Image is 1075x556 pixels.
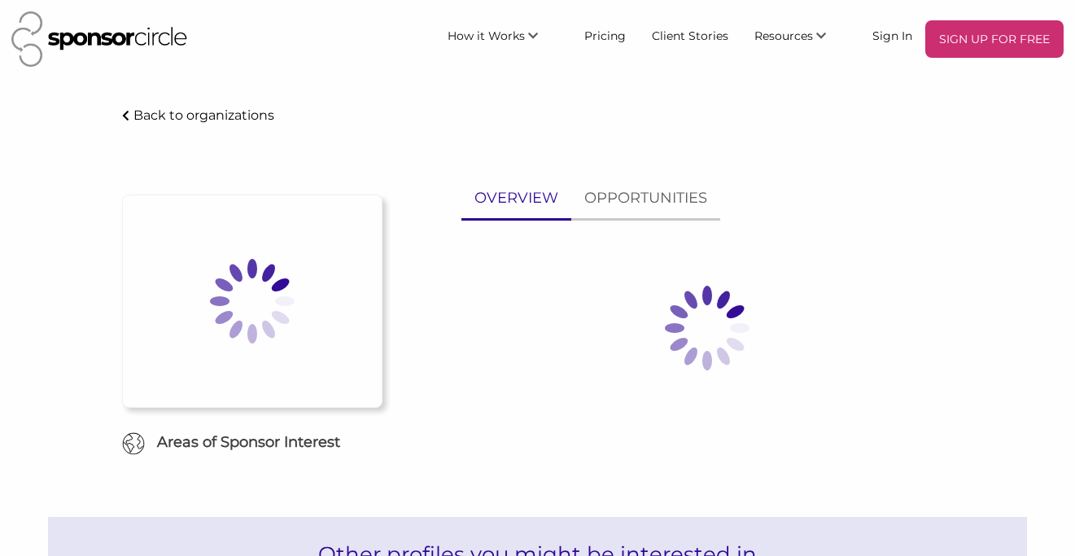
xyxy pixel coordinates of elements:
[110,432,395,453] h6: Areas of Sponsor Interest
[11,11,187,67] img: Sponsor Circle Logo
[754,28,813,43] span: Resources
[741,20,859,58] li: Resources
[122,432,145,455] img: Globe Icon
[133,107,274,123] p: Back to organizations
[932,27,1057,51] p: SIGN UP FOR FREE
[171,220,334,383] img: Loading spinner
[571,20,639,50] a: Pricing
[639,20,741,50] a: Client Stories
[448,28,525,43] span: How it Works
[626,247,789,409] img: Loading spinner
[584,186,707,210] p: OPPORTUNITIES
[859,20,925,50] a: Sign In
[474,186,558,210] p: OVERVIEW
[435,20,571,58] li: How it Works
